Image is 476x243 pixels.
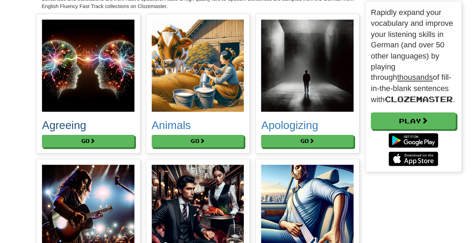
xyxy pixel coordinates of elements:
p: Rapidly expand your vocabulary and improve your listening skills in German (and over 50 other lan... [351,20,431,112]
img: 290f824c-1a05-4c49-8d18-d708bdc95b3d.small.png [247,31,335,119]
button: Go [144,141,231,152]
h2: Apologizing [247,126,335,137]
img: 9d6dd33a-52fb-42ae-a2df-014076b28ec0.small.png [40,31,127,119]
a: Animals Go [144,31,231,153]
a: Play [351,119,431,135]
h2: Animals [144,126,231,137]
button: Go [40,141,127,152]
p: Sentences and translations are from native speakers. Audio is high quality text-to-speech. Senten... [39,8,335,22]
h2: Agreeing [40,126,127,137]
a: Apologizing Go [247,31,335,153]
span: Clozemaster [364,102,428,111]
u: thousands [376,82,409,90]
button: Go [247,141,335,152]
a: Agreeing Go [40,31,127,153]
img: 039b9d8e-9c72-4dec-9b0e-b3e6d5bf9c9e.small.png [144,31,231,119]
img: Download_on_the_App_Store_Badge_US-UK_135x40-25178aeef6eb6b83b96f5f2d004eda3bffbb37122de64afbaef7... [368,156,415,170]
img: Get it on Google Play [364,135,418,156]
